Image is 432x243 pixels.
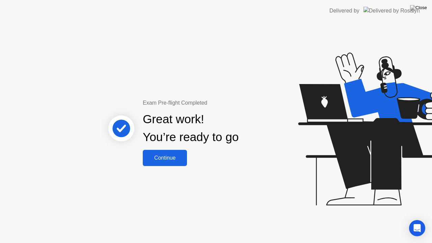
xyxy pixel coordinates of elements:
button: Continue [143,150,187,166]
div: Open Intercom Messenger [409,220,425,236]
div: Exam Pre-flight Completed [143,99,282,107]
img: Close [410,5,427,10]
img: Delivered by Rosalyn [363,7,420,15]
div: Great work! You’re ready to go [143,110,239,146]
div: Delivered by [329,7,359,15]
div: Continue [145,155,185,161]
